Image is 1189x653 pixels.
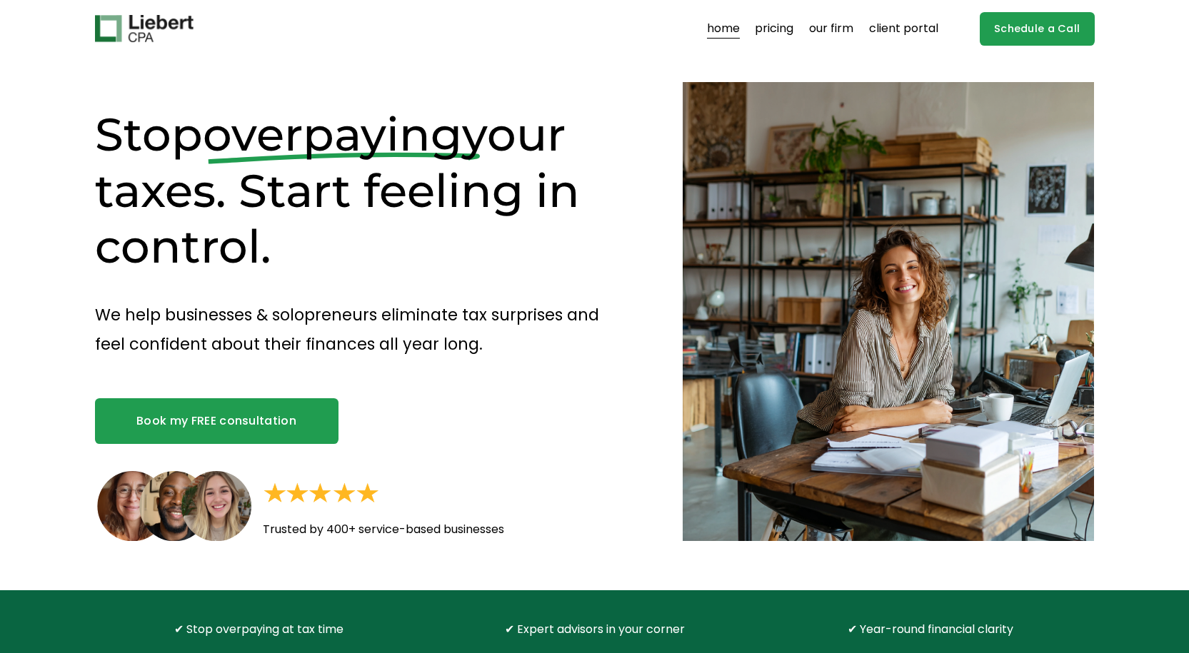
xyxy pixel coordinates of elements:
[263,520,591,540] p: Trusted by 400+ service-based businesses
[136,619,381,640] p: ✔ Stop overpaying at tax time
[808,619,1053,640] p: ✔ Year-round financial clarity
[473,619,717,640] p: ✔ Expert advisors in your corner
[95,15,194,42] img: Liebert CPA
[869,17,938,40] a: client portal
[755,17,793,40] a: pricing
[95,398,338,444] a: Book my FREE consultation
[809,17,853,40] a: our firm
[980,12,1095,46] a: Schedule a Call
[203,106,462,162] span: overpaying
[95,300,633,358] p: We help businesses & solopreneurs eliminate tax surprises and feel confident about their finances...
[95,106,633,275] h1: Stop your taxes. Start feeling in control.
[707,17,740,40] a: home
